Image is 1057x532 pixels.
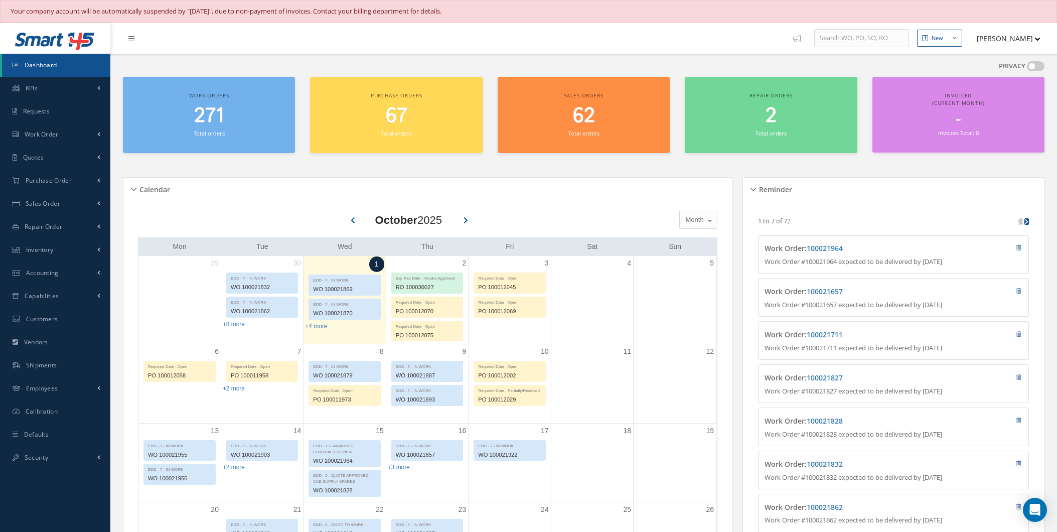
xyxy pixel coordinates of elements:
div: WO 100021893 [392,394,463,406]
a: Show Tips [788,23,814,54]
small: Total orders [568,129,599,137]
span: Repair Order [25,222,63,231]
div: Open Intercom Messenger [1023,498,1047,522]
h5: Reminder [756,182,792,194]
h4: Work Order [765,417,954,426]
a: October 9, 2025 [460,344,468,359]
div: EDD - 7 - IN WORK [144,464,215,473]
div: EDD - 6 - GOOD TO WORK [309,519,380,528]
td: October 3, 2025 [469,256,551,344]
a: October 8, 2025 [378,344,386,359]
a: October 24, 2025 [539,502,551,517]
a: 100021832 [807,459,843,469]
h4: Work Order [765,503,954,512]
a: 100021828 [807,416,843,426]
button: [PERSON_NAME] [967,29,1040,48]
div: Your company account will be automatically suspended by "[DATE]", due to non-payment of invoices.... [11,7,1046,17]
div: WO 100021922 [474,449,545,461]
div: EDD - 7 - IN WORK [227,297,297,306]
div: WO 100021903 [227,449,297,461]
small: Total orders [381,129,412,137]
span: Work Order [25,130,59,139]
td: October 2, 2025 [386,256,468,344]
span: Work orders [189,92,229,99]
span: Employees [26,384,58,392]
span: Dashboard [25,61,57,69]
a: October 11, 2025 [621,344,633,359]
span: : [805,330,843,339]
span: Requests [23,107,50,115]
div: Required Date - Open [227,361,297,370]
div: EDD - 7 - IN WORK [392,441,463,449]
div: WO 100021964 [309,455,380,467]
h4: Work Order [765,374,954,382]
div: PO 100012002 [474,370,545,381]
p: Work Order #100021657 expected to be delivered by [DATE] [765,300,1022,310]
a: October 23, 2025 [457,502,469,517]
a: October 22, 2025 [374,502,386,517]
a: Saturday [585,240,599,253]
a: Sunday [667,240,683,253]
a: Wednesday [336,240,354,253]
div: WO 100021955 [144,449,215,461]
p: Work Order #100021827 expected to be delivered by [DATE] [765,386,1022,396]
a: Show 2 more events [223,464,245,471]
div: EDD - 7 - IN WORK [309,299,380,308]
div: 2025 [375,212,442,228]
a: Tuesday [254,240,270,253]
div: EDD - 7 - IN WORK [474,441,545,449]
small: Total orders [756,129,787,137]
input: Search WO, PO, SO, RO [814,29,909,47]
span: 62 [573,102,595,130]
span: Security [25,453,48,462]
td: September 29, 2025 [138,256,221,344]
a: Dashboard [2,54,110,77]
td: October 14, 2025 [221,423,303,502]
span: 2 [766,102,777,130]
td: October 4, 2025 [551,256,633,344]
a: 100021711 [807,330,843,339]
a: October 18, 2025 [621,424,633,438]
span: : [805,416,843,426]
a: October 6, 2025 [213,344,221,359]
a: October 13, 2025 [209,424,221,438]
td: October 6, 2025 [138,344,221,423]
button: New [917,30,962,47]
div: Required Date - Open [392,297,463,306]
div: WO 100021869 [309,284,380,295]
span: (Current Month) [932,99,985,106]
a: October 26, 2025 [704,502,716,517]
div: EDD - 7 - IN WORK [309,361,380,370]
span: Calibration [26,407,58,416]
div: EDD - 7 - IN WORK [144,441,215,449]
a: October 1, 2025 [369,256,384,272]
div: EDD - 7 - IN WORK [227,273,297,282]
a: October 21, 2025 [291,502,304,517]
span: Vendors [24,338,48,346]
p: Work Order #100021832 expected to be delivered by [DATE] [765,473,1022,483]
div: Required Date - Open [309,385,380,394]
h4: Work Order [765,460,954,469]
a: October 19, 2025 [704,424,716,438]
span: : [805,373,843,382]
small: Invoices Total: 0 [938,129,978,137]
td: October 10, 2025 [469,344,551,423]
a: October 2, 2025 [460,256,468,271]
span: Invoiced [945,92,972,99]
a: Purchase orders 67 Total orders [310,77,482,154]
span: Sales orders [564,92,603,99]
div: PO 100012029 [474,394,545,406]
a: Thursday [419,240,435,253]
span: Accounting [26,269,59,277]
a: Repair orders 2 Total orders [685,77,857,154]
h4: Work Order [765,288,954,296]
a: Work orders 271 Total orders [123,77,295,154]
a: 100021657 [807,287,843,296]
h4: Work Order [765,331,954,339]
p: Work Order #100021828 expected to be delivered by [DATE] [765,430,1022,440]
td: October 18, 2025 [551,423,633,502]
div: PO 100012070 [392,306,463,317]
span: Purchase Order [26,176,72,185]
a: October 14, 2025 [291,424,304,438]
span: Customers [26,315,58,323]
